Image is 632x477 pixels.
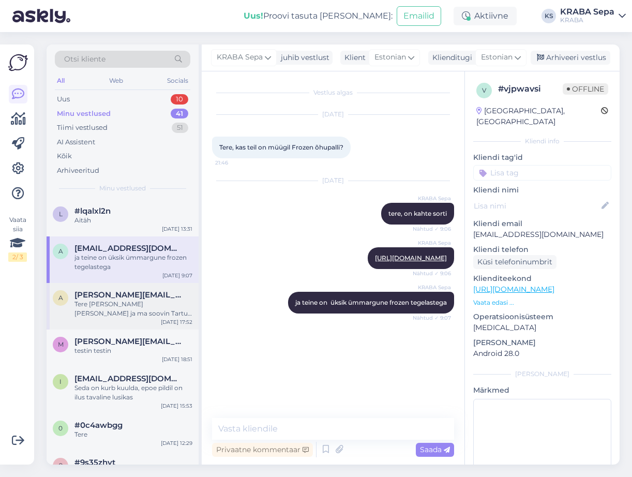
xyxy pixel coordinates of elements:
[482,86,486,94] span: v
[171,94,188,105] div: 10
[74,337,182,346] span: mariela.rampe11@gmail.com
[74,290,182,300] span: allan.matt19@gmail.com
[74,458,115,467] span: #9s35zhvt
[99,184,146,193] span: Minu vestlused
[244,10,393,22] div: Proovi tasuta [PERSON_NAME]:
[473,165,611,181] input: Lisa tag
[8,215,27,262] div: Vaata siia
[74,383,192,402] div: Seda on kurb kuulda, epoe pildil on ilus tavaline lusikas
[57,123,108,133] div: Tiimi vestlused
[172,123,188,133] div: 51
[215,159,254,167] span: 21:46
[55,74,67,87] div: All
[428,52,472,63] div: Klienditugi
[476,106,601,127] div: [GEOGRAPHIC_DATA], [GEOGRAPHIC_DATA]
[473,185,611,196] p: Kliendi nimi
[74,430,192,439] div: Tere
[474,200,599,212] input: Lisa nimi
[531,51,610,65] div: Arhiveeri vestlus
[473,337,611,348] p: [PERSON_NAME]
[244,11,263,21] b: Uus!
[217,52,263,63] span: KRABA Sepa
[473,322,611,333] p: [MEDICAL_DATA]
[57,109,111,119] div: Minu vestlused
[473,255,556,269] div: Küsi telefoninumbrit
[277,52,329,63] div: juhib vestlust
[560,8,614,16] div: KRABA Sepa
[74,346,192,355] div: testin testin
[212,176,454,185] div: [DATE]
[162,225,192,233] div: [DATE] 13:31
[374,52,406,63] span: Estonian
[340,52,366,63] div: Klient
[420,445,450,454] span: Saada
[473,348,611,359] p: Android 28.0
[473,137,611,146] div: Kliendi info
[412,314,451,322] span: Nähtud ✓ 9:07
[412,270,451,277] span: Nähtud ✓ 9:06
[59,210,63,218] span: l
[162,272,192,279] div: [DATE] 9:07
[58,424,63,432] span: 0
[57,94,70,105] div: Uus
[74,253,192,272] div: ja teine on üksik ümmargune frozen tegelastega
[212,110,454,119] div: [DATE]
[74,300,192,318] div: Tere [PERSON_NAME] [PERSON_NAME] ja ma soovin Tartu Sepa Turu kraba poodi öelda aitäh teile ja ma...
[473,218,611,229] p: Kliendi email
[473,385,611,396] p: Märkmed
[161,402,192,410] div: [DATE] 15:53
[473,285,554,294] a: [URL][DOMAIN_NAME]
[473,369,611,379] div: [PERSON_NAME]
[74,374,182,383] span: ivitriin@gmail.com
[161,439,192,447] div: [DATE] 12:29
[165,74,190,87] div: Socials
[481,52,513,63] span: Estonian
[58,340,64,348] span: m
[74,206,111,216] span: #lqalxl2n
[161,318,192,326] div: [DATE] 17:52
[560,8,626,24] a: KRABA SepaKRABA
[74,216,192,225] div: Aitäh
[59,378,62,385] span: i
[473,273,611,284] p: Klienditeekond
[473,244,611,255] p: Kliendi telefon
[107,74,125,87] div: Web
[473,229,611,240] p: [EMAIL_ADDRESS][DOMAIN_NAME]
[473,311,611,322] p: Operatsioonisüsteem
[412,284,451,291] span: KRABA Sepa
[64,54,106,65] span: Otsi kliente
[498,83,563,95] div: # vjpwavsi
[74,421,123,430] span: #0c4awbgg
[57,137,95,147] div: AI Assistent
[219,143,343,151] span: Tere, kas teil on müügil Frozen õhupalli?
[295,299,447,306] span: ja teine on üksik ümmargune frozen tegelastega
[412,239,451,247] span: KRABA Sepa
[454,7,517,25] div: Aktiivne
[212,443,313,457] div: Privaatne kommentaar
[8,53,28,72] img: Askly Logo
[412,225,451,233] span: Nähtud ✓ 9:06
[397,6,441,26] button: Emailid
[563,83,608,95] span: Offline
[58,247,63,255] span: a
[74,244,182,253] span: annapkudrin@gmail.com
[541,9,556,23] div: KS
[58,294,63,302] span: a
[412,195,451,202] span: KRABA Sepa
[473,298,611,307] p: Vaata edasi ...
[57,166,99,176] div: Arhiveeritud
[560,16,614,24] div: KRABA
[212,88,454,97] div: Vestlus algas
[59,461,63,469] span: 9
[8,252,27,262] div: 2 / 3
[162,355,192,363] div: [DATE] 18:51
[57,151,72,161] div: Kõik
[473,152,611,163] p: Kliendi tag'id
[388,210,447,217] span: tere, on kahte sorti
[375,254,447,262] a: [URL][DOMAIN_NAME]
[171,109,188,119] div: 41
